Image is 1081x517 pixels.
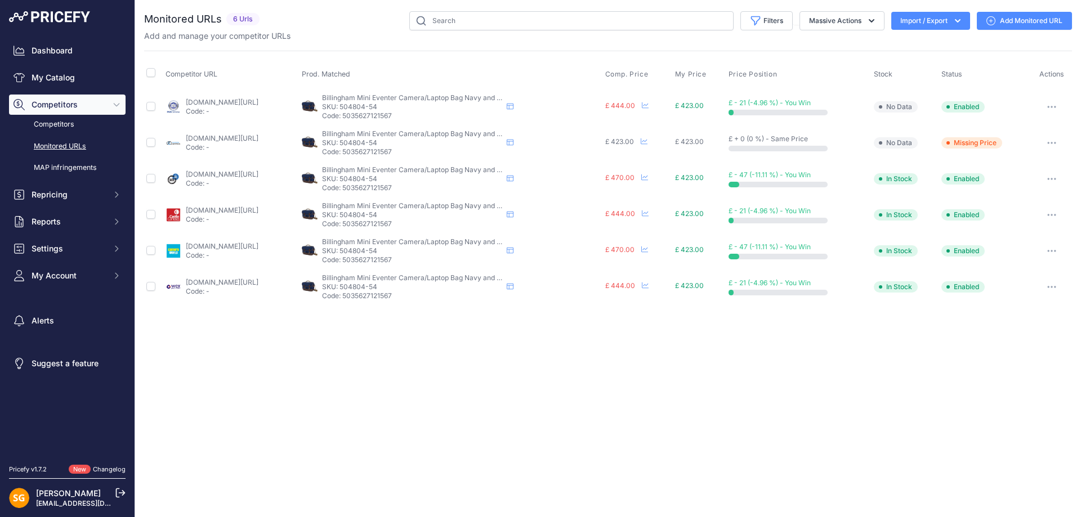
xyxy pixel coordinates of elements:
[675,209,704,218] span: £ 423.00
[941,281,985,293] span: Enabled
[322,174,502,183] p: SKU: 504804-54
[729,70,779,79] button: Price Position
[729,242,811,251] span: £ - 47 (-11.11 %) - You Win
[186,278,258,286] a: [DOMAIN_NAME][URL]
[186,179,258,188] p: Code: -
[605,245,635,254] span: £ 470.00
[605,70,651,79] button: Comp. Price
[186,206,258,214] a: [DOMAIN_NAME][URL]
[322,93,529,102] span: Billingham Mini Eventer Camera/Laptop Bag Navy and Chocolate
[9,68,126,88] a: My Catalog
[322,138,502,147] p: SKU: 504804-54
[605,70,649,79] span: Comp. Price
[941,173,985,185] span: Enabled
[36,488,101,498] a: [PERSON_NAME]
[9,212,126,232] button: Reports
[322,111,502,120] p: Code: 5035627121567
[891,12,970,30] button: Import / Export
[322,273,529,282] span: Billingham Mini Eventer Camera/Laptop Bag Navy and Chocolate
[322,102,502,111] p: SKU: 504804-54
[941,137,1002,149] span: Missing Price
[675,173,704,182] span: £ 423.00
[729,98,811,107] span: £ - 21 (-4.96 %) - You Win
[729,170,811,179] span: £ - 47 (-11.11 %) - You Win
[322,255,502,264] p: Code: 5035627121567
[322,237,529,246] span: Billingham Mini Eventer Camera/Laptop Bag Navy and Chocolate
[874,173,918,185] span: In Stock
[186,143,258,152] p: Code: -
[941,101,985,113] span: Enabled
[322,165,529,174] span: Billingham Mini Eventer Camera/Laptop Bag Navy and Chocolate
[874,101,918,113] span: No Data
[977,12,1072,30] a: Add Monitored URL
[675,245,704,254] span: £ 423.00
[9,239,126,259] button: Settings
[874,137,918,149] span: No Data
[9,266,126,286] button: My Account
[186,242,258,250] a: [DOMAIN_NAME][URL]
[675,70,707,79] span: My Price
[1039,70,1064,78] span: Actions
[322,183,502,192] p: Code: 5035627121567
[874,70,892,78] span: Stock
[186,251,258,260] p: Code: -
[322,246,502,255] p: SKU: 504804-54
[322,210,502,219] p: SKU: 504804-54
[9,158,126,178] a: MAP infringements
[166,70,217,78] span: Competitor URL
[69,465,91,474] span: New
[605,281,635,290] span: £ 444.00
[186,215,258,224] p: Code: -
[9,465,47,474] div: Pricefy v1.7.2
[409,11,734,30] input: Search
[605,209,635,218] span: £ 444.00
[322,201,529,210] span: Billingham Mini Eventer Camera/Laptop Bag Navy and Chocolate
[186,287,258,296] p: Code: -
[941,70,962,78] span: Status
[93,465,126,473] a: Changelog
[322,129,529,138] span: Billingham Mini Eventer Camera/Laptop Bag Navy and Chocolate
[32,189,105,200] span: Repricing
[675,137,704,146] span: £ 423.00
[32,243,105,254] span: Settings
[144,11,222,27] h2: Monitored URLs
[729,206,811,215] span: £ - 21 (-4.96 %) - You Win
[9,311,126,331] a: Alerts
[186,134,258,142] a: [DOMAIN_NAME][URL]
[9,353,126,374] a: Suggest a feature
[799,11,885,30] button: Massive Actions
[605,173,635,182] span: £ 470.00
[874,245,918,257] span: In Stock
[675,281,704,290] span: £ 423.00
[675,101,704,110] span: £ 423.00
[729,278,811,287] span: £ - 21 (-4.96 %) - You Win
[9,185,126,205] button: Repricing
[302,70,350,78] span: Prod. Matched
[32,216,105,227] span: Reports
[186,98,258,106] a: [DOMAIN_NAME][URL]
[322,219,502,228] p: Code: 5035627121567
[144,30,291,42] p: Add and manage your competitor URLs
[874,209,918,221] span: In Stock
[226,13,260,26] span: 6 Urls
[729,134,808,143] span: £ + 0 (0 %) - Same Price
[9,95,126,115] button: Competitors
[36,499,154,507] a: [EMAIL_ADDRESS][DOMAIN_NAME]
[9,41,126,451] nav: Sidebar
[941,209,985,221] span: Enabled
[32,270,105,281] span: My Account
[322,291,502,300] p: Code: 5035627121567
[740,11,793,30] button: Filters
[32,99,105,110] span: Competitors
[874,281,918,293] span: In Stock
[9,11,90,23] img: Pricefy Logo
[729,70,777,79] span: Price Position
[9,115,126,134] a: Competitors
[186,107,258,116] p: Code: -
[186,170,258,178] a: [DOMAIN_NAME][URL]
[9,137,126,156] a: Monitored URLs
[605,101,635,110] span: £ 444.00
[9,41,126,61] a: Dashboard
[675,70,709,79] button: My Price
[605,137,634,146] span: £ 423.00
